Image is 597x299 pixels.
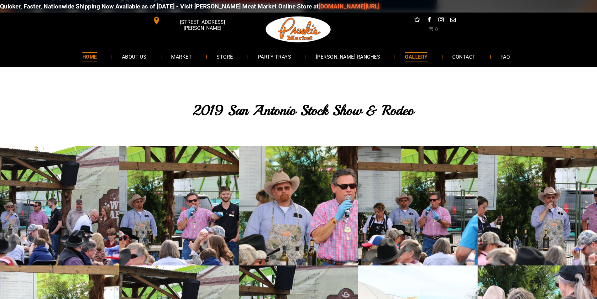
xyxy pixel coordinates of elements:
a: email [449,16,457,25]
a: HOME [73,48,107,65]
span: 0 [435,26,438,32]
a: FAQ [491,48,519,65]
span: HOME [82,52,97,61]
a: ABOUT US [113,48,156,65]
a: PARTY TRAYS [249,48,301,65]
img: Pruski-s+Market+HQ+Logo2-1920w.png [264,13,332,46]
a: STORE [207,48,242,65]
a: GALLERY [395,48,437,65]
a: instagram [437,16,445,25]
a: facebook [425,16,433,25]
a: MARKET [162,48,201,65]
span: 2019 San Antonio Stock Show & Rodeo [193,102,414,119]
a: CONTACT [443,48,485,65]
a: [STREET_ADDRESS][PERSON_NAME] [148,16,244,25]
a: [PERSON_NAME] RANCHES [306,48,390,65]
a: Social network [413,16,421,25]
span: [STREET_ADDRESS][PERSON_NAME] [162,16,243,34]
